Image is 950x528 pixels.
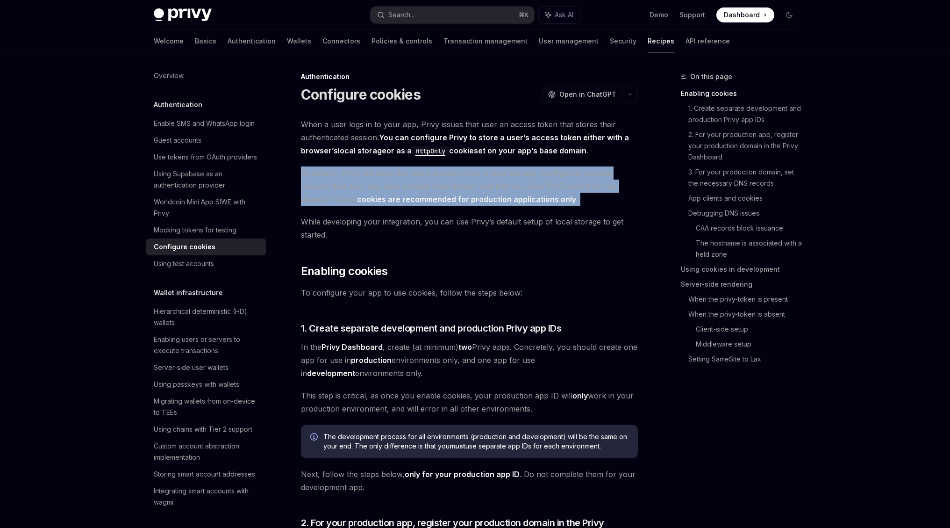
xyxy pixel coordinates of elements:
[154,379,239,390] div: Using passkeys with wallets
[154,469,255,480] div: Storing smart account addresses
[154,306,260,328] div: Hierarchical deterministic (HD) wallets
[688,191,804,206] a: App clients and cookies
[146,359,266,376] a: Server-side user wallets
[555,10,573,20] span: Ask AI
[321,342,383,352] a: Privy Dashboard
[154,424,252,435] div: Using chains with Tier 2 support
[696,337,804,352] a: Middleware setup
[154,224,236,236] div: Mocking tokens for testing
[539,7,580,23] button: Ask AI
[322,30,360,52] a: Connectors
[301,86,421,103] h1: Configure cookies
[686,30,730,52] a: API reference
[287,30,311,52] a: Wallets
[679,10,705,20] a: Support
[648,30,674,52] a: Recipes
[154,362,229,373] div: Server-side user wallets
[724,10,760,20] span: Dashboard
[412,146,474,155] a: HttpOnlycookie
[301,264,387,279] span: Enabling cookies
[146,67,266,84] a: Overview
[539,30,599,52] a: User management
[154,196,260,219] div: Worldcoin Mini App SIWE with Privy
[688,206,804,221] a: Debugging DNS issues
[301,215,638,241] span: While developing your integration, you can use Privy’s default setup of local storage to get star...
[146,132,266,149] a: Guest accounts
[146,303,266,331] a: Hierarchical deterministic (HD) wallets
[681,86,804,101] a: Enabling cookies
[154,241,215,253] div: Configure cookies
[301,118,638,157] span: When a user logs in to your app, Privy issues that user an access token that stores their authent...
[696,322,804,337] a: Client-side setup
[154,99,202,110] h5: Authentication
[154,485,260,508] div: Integrating smart accounts with wagmi
[412,146,449,156] code: HttpOnly
[690,71,732,82] span: On this page
[146,421,266,438] a: Using chains with Tier 2 support
[351,355,392,365] strong: production
[154,152,257,163] div: Use tokens from OAuth providers
[154,135,201,146] div: Guest accounts
[154,396,260,418] div: Migrating wallets from on-device to TEEs
[301,340,638,380] span: In the , create (at minimum) Privy apps. Concretely, you should create one app for use in environ...
[696,221,804,236] a: CAA records block issuance
[559,90,616,99] span: Open in ChatGPT
[650,10,668,20] a: Demo
[301,286,638,299] span: To configure your app to use cookies, follow the steps below:
[681,277,804,292] a: Server-side rendering
[681,262,804,277] a: Using cookies in development
[310,433,320,442] svg: Info
[154,118,255,129] div: Enable SMS and WhatsApp login
[688,165,804,191] a: 3. For your production domain, set the necessary DNS records
[388,9,414,21] div: Search...
[154,287,223,298] h5: Wallet infrastructure
[154,168,260,191] div: Using Supabase as an authentication provider
[301,166,638,206] span: By default, Privy will store the user’s access token in local storage. Configuring cookies requir...
[154,8,212,22] img: dark logo
[301,322,562,335] span: 1. Create separate development and production Privy app IDs
[154,258,214,269] div: Using test accounts
[323,432,629,451] span: The development process for all environments (production and development) will be the same on you...
[450,442,465,450] strong: must
[146,331,266,359] a: Enabling users or servers to execute transactions
[716,7,774,22] a: Dashboard
[301,468,638,494] span: Next, follow the steps below, . Do not complete them for your development app.
[688,352,804,367] a: Setting SameSite to Lax
[154,441,260,463] div: Custom account abstraction implementation
[301,133,629,156] strong: You can configure Privy to store a user’s access token either with a browser’s or as a set on you...
[146,376,266,393] a: Using passkeys with wallets
[443,30,528,52] a: Transaction management
[371,30,432,52] a: Policies & controls
[301,389,638,415] span: This step is critical, as once you enable cookies, your production app ID will work in your produ...
[572,391,588,400] strong: only
[146,239,266,255] a: Configure cookies
[519,11,529,19] span: ⌘ K
[301,72,638,81] div: Authentication
[688,127,804,165] a: 2. For your production app, register your production domain in the Privy Dashboard
[782,7,797,22] button: Toggle dark mode
[146,166,266,194] a: Using Supabase as an authentication provider
[146,483,266,511] a: Integrating smart accounts with wagmi
[228,30,276,52] a: Authentication
[146,222,266,239] a: Mocking tokens for testing
[307,369,355,378] strong: development
[146,438,266,466] a: Custom account abstraction implementation
[357,195,576,204] strong: cookies are recommended for production applications only
[146,115,266,132] a: Enable SMS and WhatsApp login
[696,236,804,262] a: The hostname is associated with a held zone
[688,101,804,127] a: 1. Create separate development and production Privy app IDs
[610,30,636,52] a: Security
[542,87,622,102] button: Open in ChatGPT
[688,292,804,307] a: When the privy-token is present
[195,30,216,52] a: Basics
[338,146,386,156] a: local storage
[688,307,804,322] a: When the privy-token is absent
[371,7,534,23] button: Search...⌘K
[146,149,266,166] a: Use tokens from OAuth providers
[154,70,184,81] div: Overview
[146,393,266,421] a: Migrating wallets from on-device to TEEs
[154,334,260,356] div: Enabling users or servers to execute transactions
[146,466,266,483] a: Storing smart account addresses
[405,470,520,479] strong: only for your production app ID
